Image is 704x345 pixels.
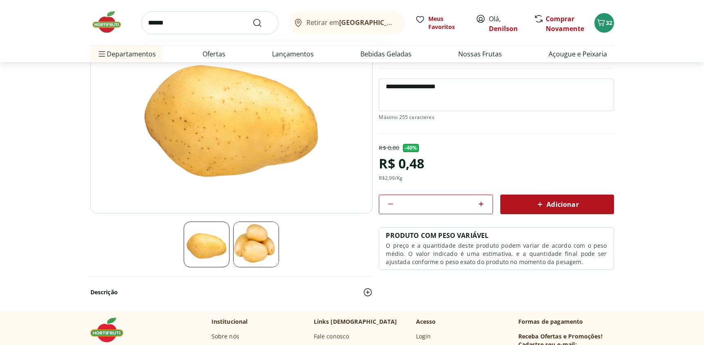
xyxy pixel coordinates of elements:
[379,175,402,181] div: R$ 2,99 /Kg
[233,222,279,267] img: Segunda foto Batata Inglesa Unidade
[288,11,405,34] button: Retirar em[GEOGRAPHIC_DATA]/[GEOGRAPHIC_DATA]
[428,15,466,31] span: Meus Favoritos
[211,318,248,326] p: Institucional
[458,49,502,59] a: Nossas Frutas
[489,14,525,34] span: Olá,
[90,16,373,213] img: Batata Inglesa Unidade
[379,152,424,175] div: R$ 0,48
[594,13,614,33] button: Carrinho
[360,49,412,59] a: Bebidas Geladas
[184,222,229,267] img: Batata Inglesa Unidade
[97,44,156,64] span: Departamentos
[339,18,477,27] b: [GEOGRAPHIC_DATA]/[GEOGRAPHIC_DATA]
[403,144,419,152] span: - 40 %
[272,49,314,59] a: Lançamentos
[489,24,518,33] a: Denilson
[379,144,399,152] p: R$ 0,80
[549,49,607,59] a: Açougue e Peixaria
[500,195,614,214] button: Adicionar
[386,242,607,266] p: O preço e a quantidade deste produto podem variar de acordo com o peso médio. O valor indicado é ...
[202,49,225,59] a: Ofertas
[415,15,466,31] a: Meus Favoritos
[416,332,431,341] a: Login
[314,332,349,341] a: Fale conosco
[141,11,279,34] input: search
[90,283,373,301] button: Descrição
[252,18,272,28] button: Submit Search
[606,19,612,27] span: 32
[314,318,397,326] p: Links [DEMOGRAPHIC_DATA]
[416,318,436,326] p: Acesso
[90,10,131,34] img: Hortifruti
[518,318,614,326] p: Formas de pagamento
[546,14,584,33] a: Comprar Novamente
[386,231,488,240] p: PRODUTO COM PESO VARIÁVEL
[97,44,107,64] button: Menu
[211,332,239,341] a: Sobre nós
[535,199,578,209] span: Adicionar
[306,19,397,26] span: Retirar em
[518,332,603,341] h3: Receba Ofertas e Promoções!
[90,318,131,342] img: Hortifruti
